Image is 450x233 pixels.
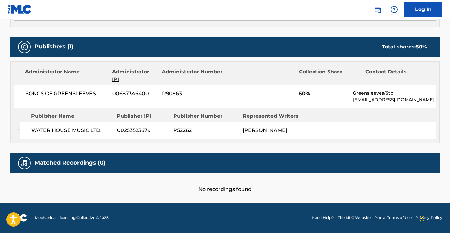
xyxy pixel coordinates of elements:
[418,203,450,233] iframe: Chat Widget
[404,2,442,17] a: Log In
[8,214,27,222] img: logo
[388,3,400,16] div: Help
[374,215,412,221] a: Portal Terms of Use
[162,68,223,83] div: Administrator Number
[31,127,112,134] span: WATER HOUSE MUSIC LTD.
[415,215,442,221] a: Privacy Policy
[299,68,361,83] div: Collection Share
[112,90,157,98] span: 00687346400
[173,127,238,134] span: P52262
[117,112,169,120] div: Publisher IPI
[162,90,224,98] span: P90963
[21,43,28,51] img: Publishers
[382,43,427,51] div: Total shares:
[112,68,157,83] div: Administrator IPI
[338,215,371,221] a: The MLC Website
[35,215,109,221] span: Mechanical Licensing Collective © 2025
[371,3,384,16] a: Public Search
[390,6,398,13] img: help
[374,6,381,13] img: search
[117,127,169,134] span: 00253523679
[243,112,308,120] div: Represented Writers
[8,5,32,14] img: MLC Logo
[31,112,112,120] div: Publisher Name
[173,112,238,120] div: Publisher Number
[416,44,427,50] span: 50 %
[10,173,440,193] div: No recordings found
[365,68,427,83] div: Contact Details
[25,68,107,83] div: Administrator Name
[35,159,105,167] h5: Matched Recordings (0)
[353,97,436,103] p: [EMAIL_ADDRESS][DOMAIN_NAME]
[312,215,334,221] a: Need Help?
[25,90,108,98] span: SONGS OF GREENSLEEVES
[420,209,424,228] div: Drag
[299,90,348,98] span: 50%
[21,159,28,167] img: Matched Recordings
[243,127,287,133] span: [PERSON_NAME]
[353,90,436,97] p: Greensleeves/Stb
[35,43,73,50] h5: Publishers (1)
